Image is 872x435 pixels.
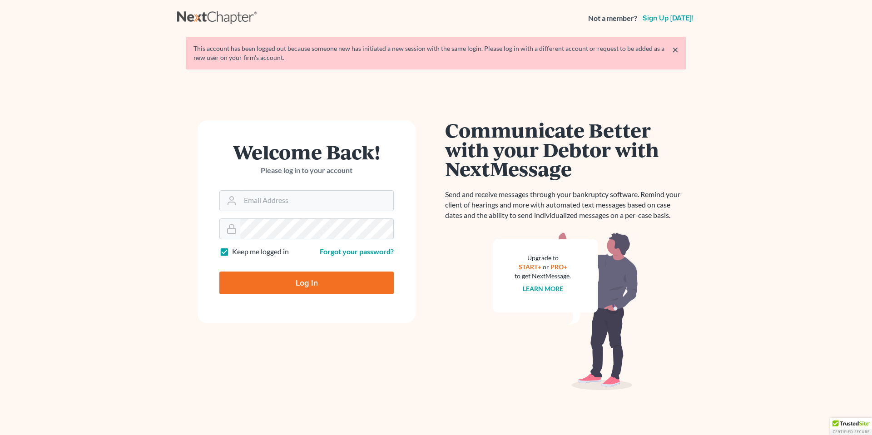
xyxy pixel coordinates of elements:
input: Log In [219,272,394,294]
a: START+ [519,263,541,271]
h1: Communicate Better with your Debtor with NextMessage [445,120,686,178]
div: to get NextMessage. [515,272,571,281]
p: Please log in to your account [219,165,394,176]
a: Sign up [DATE]! [641,15,695,22]
h1: Welcome Back! [219,142,394,162]
img: nextmessage_bg-59042aed3d76b12b5cd301f8e5b87938c9018125f34e5fa2b7a6b67550977c72.svg [493,232,638,391]
a: × [672,44,679,55]
label: Keep me logged in [232,247,289,257]
a: Learn more [523,285,563,292]
p: Send and receive messages through your bankruptcy software. Remind your client of hearings and mo... [445,189,686,221]
input: Email Address [240,191,393,211]
div: This account has been logged out because someone new has initiated a new session with the same lo... [193,44,679,62]
div: TrustedSite Certified [830,418,872,435]
a: PRO+ [550,263,567,271]
div: Upgrade to [515,253,571,262]
a: Forgot your password? [320,247,394,256]
span: or [543,263,549,271]
strong: Not a member? [588,13,637,24]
